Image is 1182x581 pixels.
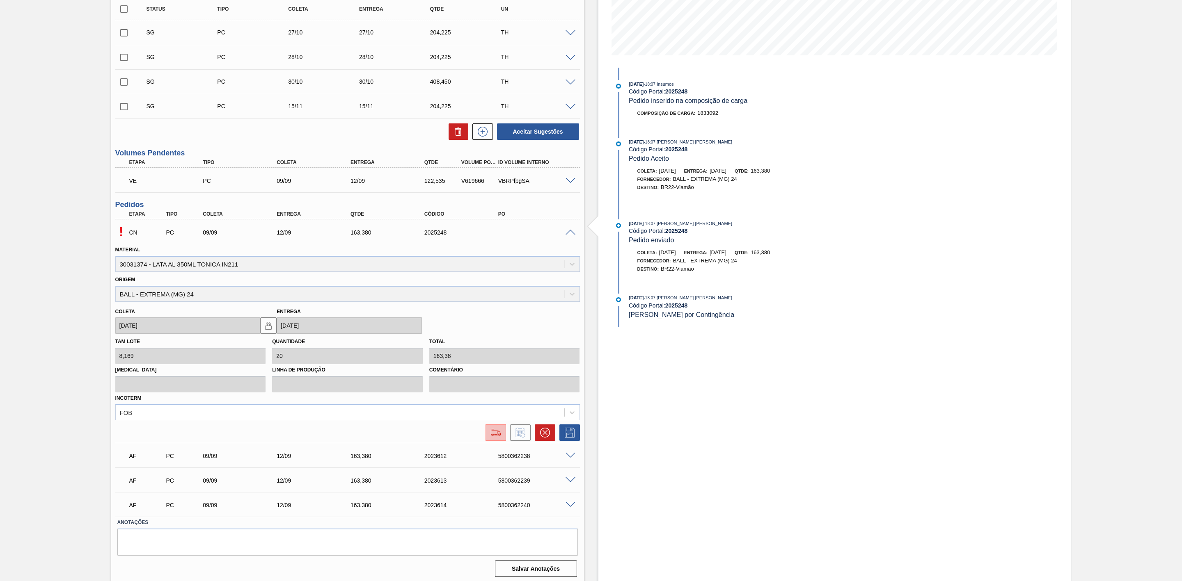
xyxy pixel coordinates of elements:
span: BR22-Viamão [661,184,694,190]
div: 204,225 [428,103,509,109]
strong: 2025248 [665,228,688,234]
img: locked [263,321,273,330]
div: Salvar Pedido [555,424,580,441]
h3: Pedidos [115,201,580,209]
div: Etapa [127,211,168,217]
div: 204,225 [428,54,509,60]
div: 27/10/2025 [357,29,438,36]
span: Entrega: [684,169,708,173]
div: Nova sugestão [468,123,493,140]
div: TH [499,54,580,60]
label: Origem [115,277,135,283]
div: Aceitar Sugestões [493,123,580,141]
div: Código Portal: [629,88,824,95]
img: atual [616,84,621,89]
div: FOB [120,409,133,416]
button: locked [260,317,277,334]
label: Total [429,339,445,344]
div: 09/09/2025 [201,453,286,459]
div: Etapa [127,159,212,165]
div: TH [499,78,580,85]
div: Código [422,211,507,217]
span: [PERSON_NAME] por Contingência [629,311,734,318]
div: PO [496,211,581,217]
div: 12/09/2025 [275,477,360,484]
span: [DATE] [710,168,726,174]
span: [DATE] [629,295,644,300]
label: Linha de Produção [272,364,423,376]
div: 163,380 [348,477,433,484]
span: Coleta: [637,169,657,173]
span: Fornecedor: [637,258,671,263]
span: 1833092 [697,110,718,116]
div: 163,380 [348,453,433,459]
span: Qtde: [735,169,749,173]
span: Destino: [637,267,659,271]
div: 163,380 [348,229,433,236]
div: Qtde [348,211,433,217]
div: Coleta [275,159,360,165]
div: Tipo [201,159,286,165]
span: 163,380 [751,249,770,255]
div: Aguardando Faturamento [127,496,168,514]
button: Aceitar Sugestões [497,123,579,140]
p: AF [129,477,166,484]
div: Pedido de Compra [164,477,204,484]
span: Coleta: [637,250,657,255]
div: Entrega [357,6,438,12]
div: 30/10/2025 [357,78,438,85]
div: Sugestão Criada [144,103,226,109]
strong: 2025248 [665,302,688,309]
div: Sugestão Criada [144,54,226,60]
label: Quantidade [272,339,305,344]
span: Qtde: [735,250,749,255]
div: Volume Portal [459,159,500,165]
img: atual [616,141,621,146]
div: Qtde [428,6,509,12]
div: TH [499,29,580,36]
div: Pedido de Compra [215,78,296,85]
span: Pedido enviado [629,237,674,244]
div: Coleta [201,211,286,217]
div: Aguardando Faturamento [127,447,168,465]
label: Comentário [429,364,580,376]
div: TH [499,103,580,109]
div: V619666 [459,178,500,184]
div: Entrega [348,159,433,165]
span: - 18:07 [644,82,655,87]
label: Coleta [115,309,135,314]
span: Pedido Aceito [629,155,669,162]
div: 28/10/2025 [357,54,438,60]
div: 5800362239 [496,477,581,484]
span: BR22-Viamão [661,266,694,272]
label: Entrega [277,309,301,314]
div: 30/10/2025 [286,78,367,85]
p: Pendente de aceite [115,224,127,239]
div: 122,535 [422,178,463,184]
div: Pedido de Compra [201,178,286,184]
input: dd/mm/yyyy [115,317,261,334]
div: Tipo [215,6,296,12]
div: Volume Enviado para Transporte [127,172,212,190]
div: Pedido de Compra [215,103,296,109]
div: Id Volume Interno [496,159,581,165]
strong: 2025248 [665,88,688,95]
div: 28/10/2025 [286,54,367,60]
div: 163,380 [348,502,433,508]
div: Código Portal: [629,146,824,153]
span: [DATE] [710,249,726,255]
div: 27/10/2025 [286,29,367,36]
span: [DATE] [629,221,644,226]
div: 408,450 [428,78,509,85]
span: [DATE] [659,168,676,174]
div: 09/09/2025 [201,229,286,236]
label: Incoterm [115,395,142,401]
div: Informar alteração no pedido [506,424,531,441]
div: 2023613 [422,477,507,484]
span: : [PERSON_NAME] [PERSON_NAME] [655,139,732,144]
strong: 2025248 [665,146,688,153]
div: Pedido de Compra [164,502,204,508]
div: Qtde [422,159,463,165]
div: 09/09/2025 [275,178,360,184]
div: Pedido de Compra [215,54,296,60]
